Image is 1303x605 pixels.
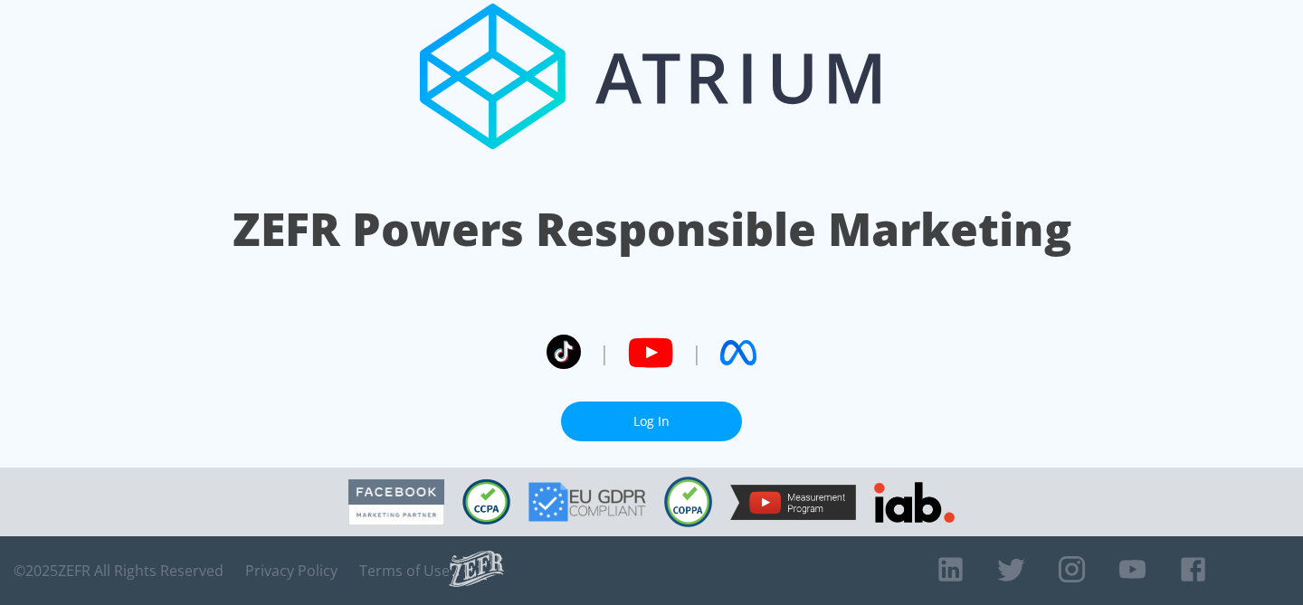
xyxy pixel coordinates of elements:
[730,485,856,520] img: YouTube Measurement Program
[14,562,224,580] span: © 2025 ZEFR All Rights Reserved
[561,402,742,442] a: Log In
[348,479,444,525] img: Facebook Marketing Partner
[245,562,338,580] a: Privacy Policy
[874,482,955,523] img: IAB
[462,479,510,525] img: CCPA Compliant
[359,562,450,580] a: Terms of Use
[528,482,646,522] img: GDPR Compliant
[664,477,712,527] img: COPPA Compliant
[691,339,702,366] span: |
[599,339,610,366] span: |
[233,198,1071,260] h1: ZEFR Powers Responsible Marketing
